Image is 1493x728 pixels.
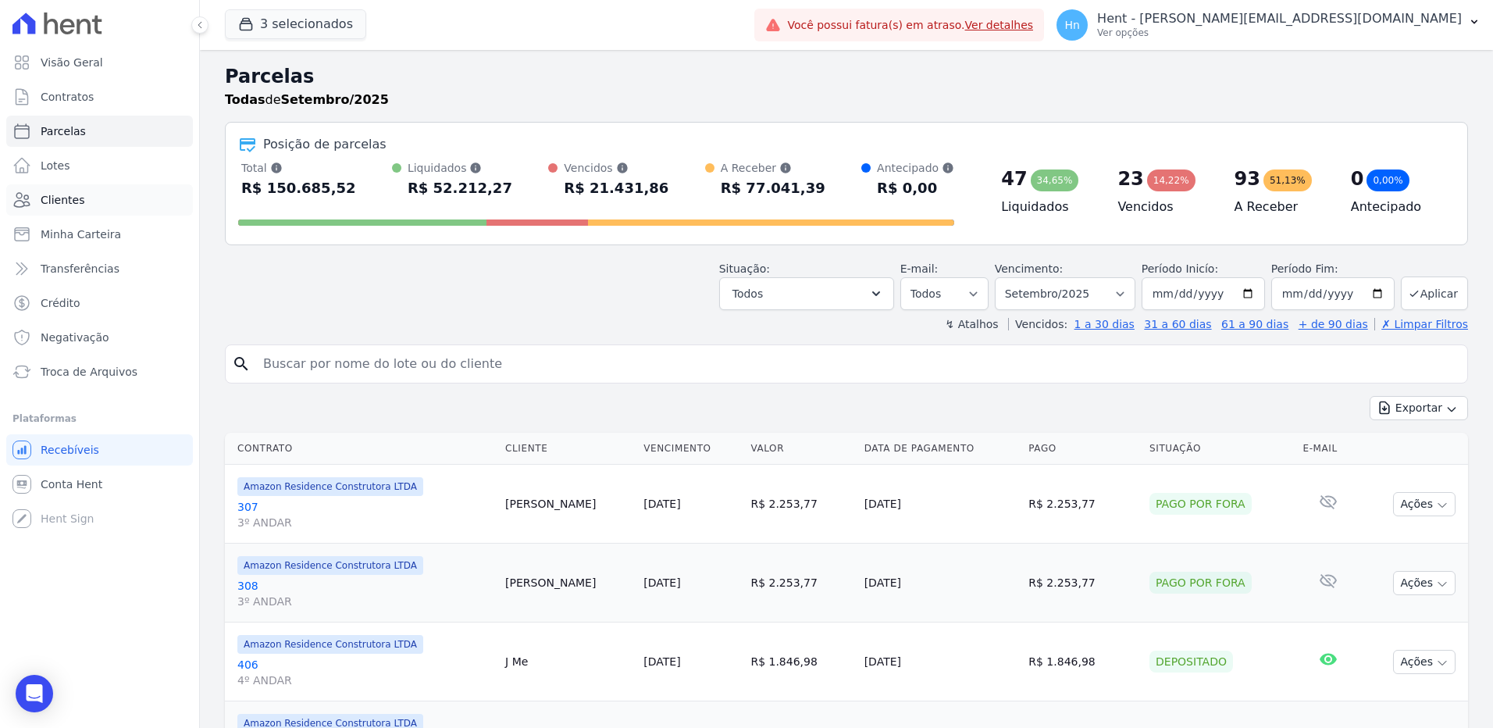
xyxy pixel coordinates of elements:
[1393,650,1456,674] button: Ações
[1351,166,1364,191] div: 0
[1235,166,1260,191] div: 93
[1299,318,1368,330] a: + de 90 dias
[41,295,80,311] span: Crédito
[1149,572,1252,594] div: Pago por fora
[721,160,825,176] div: A Receber
[263,135,387,154] div: Posição de parcelas
[1064,20,1079,30] span: Hn
[6,434,193,466] a: Recebíveis
[877,176,954,201] div: R$ 0,00
[1143,433,1296,465] th: Situação
[6,47,193,78] a: Visão Geral
[41,55,103,70] span: Visão Geral
[241,176,356,201] div: R$ 150.685,52
[6,356,193,387] a: Troca de Arquivos
[1022,465,1143,544] td: R$ 2.253,77
[237,515,493,530] span: 3º ANDAR
[1031,170,1079,191] div: 34,65%
[1393,492,1456,516] button: Ações
[1097,11,1462,27] p: Hent - [PERSON_NAME][EMAIL_ADDRESS][DOMAIN_NAME]
[1367,170,1409,191] div: 0,00%
[1296,433,1359,465] th: E-mail
[6,322,193,353] a: Negativação
[719,277,894,310] button: Todos
[237,578,493,609] a: 3083º ANDAR
[564,176,668,201] div: R$ 21.431,86
[877,160,954,176] div: Antecipado
[1001,166,1027,191] div: 47
[237,657,493,688] a: 4064º ANDAR
[6,116,193,147] a: Parcelas
[564,160,668,176] div: Vencidos
[1147,170,1195,191] div: 14,22%
[719,262,770,275] label: Situação:
[6,469,193,500] a: Conta Hent
[41,89,94,105] span: Contratos
[1374,318,1468,330] a: ✗ Limpar Filtros
[1022,433,1143,465] th: Pago
[41,123,86,139] span: Parcelas
[408,176,512,201] div: R$ 52.212,27
[499,465,637,544] td: [PERSON_NAME]
[1235,198,1326,216] h4: A Receber
[1001,198,1092,216] h4: Liquidados
[643,655,680,668] a: [DATE]
[41,330,109,345] span: Negativação
[6,184,193,216] a: Clientes
[41,442,99,458] span: Recebíveis
[1149,493,1252,515] div: Pago por fora
[965,19,1034,31] a: Ver detalhes
[744,544,857,623] td: R$ 2.253,77
[858,544,1023,623] td: [DATE]
[945,318,998,330] label: ↯ Atalhos
[1401,277,1468,310] button: Aplicar
[858,465,1023,544] td: [DATE]
[1142,262,1218,275] label: Período Inicío:
[1117,166,1143,191] div: 23
[225,92,265,107] strong: Todas
[41,227,121,242] span: Minha Carteira
[787,17,1033,34] span: Você possui fatura(s) em atraso.
[858,623,1023,701] td: [DATE]
[41,261,119,277] span: Transferências
[6,253,193,284] a: Transferências
[744,433,857,465] th: Valor
[225,9,366,39] button: 3 selecionados
[237,673,493,688] span: 4º ANDAR
[643,498,680,510] a: [DATE]
[41,476,102,492] span: Conta Hent
[41,158,70,173] span: Lotes
[281,92,389,107] strong: Setembro/2025
[225,62,1468,91] h2: Parcelas
[1149,651,1233,673] div: Depositado
[858,433,1023,465] th: Data de Pagamento
[1008,318,1067,330] label: Vencidos:
[1271,261,1395,277] label: Período Fim:
[900,262,939,275] label: E-mail:
[499,623,637,701] td: J Me
[1263,170,1312,191] div: 51,13%
[1074,318,1135,330] a: 1 a 30 dias
[225,91,389,109] p: de
[237,499,493,530] a: 3073º ANDAR
[499,433,637,465] th: Cliente
[225,433,499,465] th: Contrato
[499,544,637,623] td: [PERSON_NAME]
[237,594,493,609] span: 3º ANDAR
[995,262,1063,275] label: Vencimento:
[6,81,193,112] a: Contratos
[232,355,251,373] i: search
[237,477,423,496] span: Amazon Residence Construtora LTDA
[41,192,84,208] span: Clientes
[744,465,857,544] td: R$ 2.253,77
[1117,198,1209,216] h4: Vencidos
[1022,623,1143,701] td: R$ 1.846,98
[1393,571,1456,595] button: Ações
[408,160,512,176] div: Liquidados
[744,623,857,701] td: R$ 1.846,98
[6,287,193,319] a: Crédito
[241,160,356,176] div: Total
[1221,318,1288,330] a: 61 a 90 dias
[1144,318,1211,330] a: 31 a 60 dias
[237,635,423,654] span: Amazon Residence Construtora LTDA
